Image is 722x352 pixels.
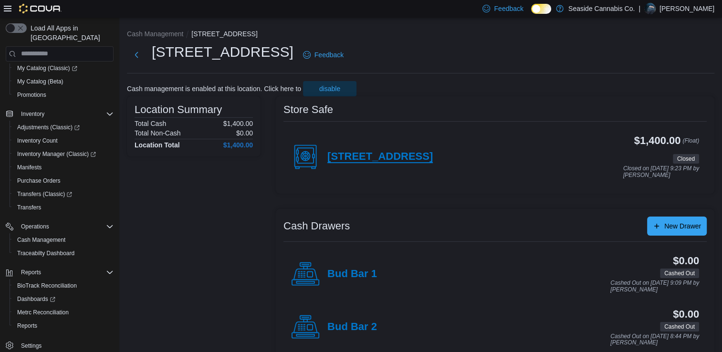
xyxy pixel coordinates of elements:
[127,45,146,64] button: Next
[13,162,45,173] a: Manifests
[13,293,59,305] a: Dashboards
[10,134,117,147] button: Inventory Count
[610,280,699,293] p: Cashed Out on [DATE] 9:09 PM by [PERSON_NAME]
[17,340,45,352] a: Settings
[647,217,707,236] button: New Drawer
[10,279,117,292] button: BioTrack Reconciliation
[135,104,222,115] h3: Location Summary
[10,201,117,214] button: Transfers
[17,249,74,257] span: Traceabilty Dashboard
[2,220,117,233] button: Operations
[283,104,333,115] h3: Store Safe
[13,76,67,87] a: My Catalog (Beta)
[17,267,45,278] button: Reports
[135,141,180,149] h4: Location Total
[319,84,340,93] span: disable
[13,175,64,186] a: Purchase Orders
[13,62,81,74] a: My Catalog (Classic)
[13,76,114,87] span: My Catalog (Beta)
[13,148,114,160] span: Inventory Manager (Classic)
[634,135,681,146] h3: $1,400.00
[327,151,433,163] h4: [STREET_ADDRESS]
[610,333,699,346] p: Cashed Out on [DATE] 8:44 PM by [PERSON_NAME]
[644,3,656,14] div: Ryan Friend
[135,129,181,137] h6: Total Non-Cash
[10,187,117,201] a: Transfers (Classic)
[21,223,49,230] span: Operations
[236,129,253,137] p: $0.00
[299,45,347,64] a: Feedback
[13,188,76,200] a: Transfers (Classic)
[13,122,84,133] a: Adjustments (Classic)
[21,269,41,276] span: Reports
[2,266,117,279] button: Reports
[10,233,117,247] button: Cash Management
[27,23,114,42] span: Load All Apps in [GEOGRAPHIC_DATA]
[303,81,356,96] button: disable
[13,280,114,291] span: BioTrack Reconciliation
[152,42,293,62] h1: [STREET_ADDRESS]
[13,293,114,305] span: Dashboards
[13,135,114,146] span: Inventory Count
[17,137,58,145] span: Inventory Count
[677,155,695,163] span: Closed
[10,306,117,319] button: Metrc Reconciliation
[673,154,699,164] span: Closed
[13,234,69,246] a: Cash Management
[223,120,253,127] p: $1,400.00
[10,319,117,332] button: Reports
[13,307,114,318] span: Metrc Reconciliation
[10,62,117,75] a: My Catalog (Classic)
[664,322,695,331] span: Cashed Out
[673,309,699,320] h3: $0.00
[660,322,699,331] span: Cashed Out
[17,64,77,72] span: My Catalog (Classic)
[638,3,640,14] p: |
[314,50,344,60] span: Feedback
[13,234,114,246] span: Cash Management
[673,255,699,267] h3: $0.00
[17,91,46,99] span: Promotions
[17,150,96,158] span: Inventory Manager (Classic)
[13,89,114,101] span: Promotions
[2,338,117,352] button: Settings
[327,268,377,280] h4: Bud Bar 1
[17,295,55,303] span: Dashboards
[13,280,81,291] a: BioTrack Reconciliation
[10,247,117,260] button: Traceabilty Dashboard
[623,166,699,178] p: Closed on [DATE] 9:23 PM by [PERSON_NAME]
[664,221,701,231] span: New Drawer
[135,120,166,127] h6: Total Cash
[17,177,61,185] span: Purchase Orders
[13,62,114,74] span: My Catalog (Classic)
[10,75,117,88] button: My Catalog (Beta)
[10,88,117,102] button: Promotions
[13,89,50,101] a: Promotions
[283,220,350,232] h3: Cash Drawers
[10,147,117,161] a: Inventory Manager (Classic)
[127,29,714,41] nav: An example of EuiBreadcrumbs
[17,190,72,198] span: Transfers (Classic)
[13,320,114,331] span: Reports
[659,3,714,14] p: [PERSON_NAME]
[127,85,301,93] p: Cash management is enabled at this location. Click here to
[531,4,551,14] input: Dark Mode
[13,122,114,133] span: Adjustments (Classic)
[13,248,78,259] a: Traceabilty Dashboard
[17,221,53,232] button: Operations
[13,162,114,173] span: Manifests
[13,248,114,259] span: Traceabilty Dashboard
[17,108,48,120] button: Inventory
[13,175,114,186] span: Purchase Orders
[13,148,100,160] a: Inventory Manager (Classic)
[17,339,114,351] span: Settings
[17,322,37,330] span: Reports
[494,4,523,13] span: Feedback
[660,269,699,278] span: Cashed Out
[10,292,117,306] a: Dashboards
[327,321,377,333] h4: Bud Bar 2
[682,135,699,152] p: (Float)
[568,3,635,14] p: Seaside Cannabis Co.
[10,174,117,187] button: Purchase Orders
